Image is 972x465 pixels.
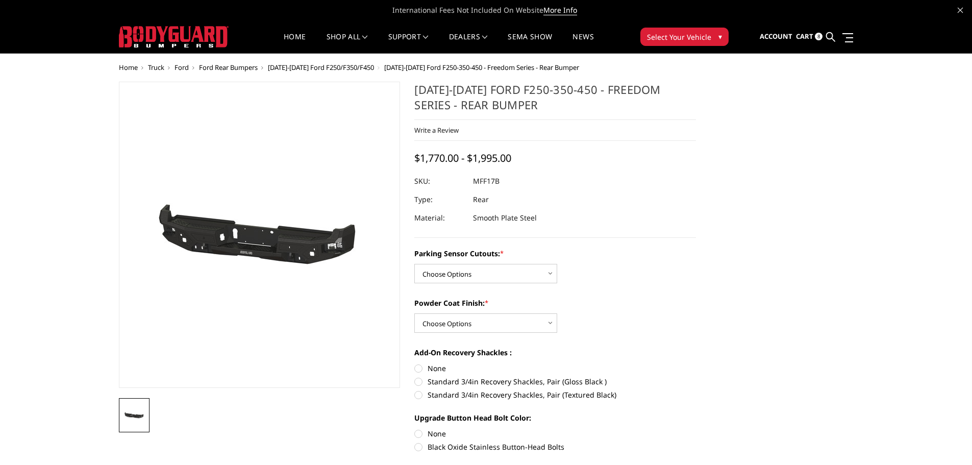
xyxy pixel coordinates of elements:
[414,389,696,400] label: Standard 3/4in Recovery Shackles, Pair (Textured Black)
[760,32,792,41] span: Account
[327,33,368,53] a: shop all
[414,209,465,227] dt: Material:
[414,248,696,259] label: Parking Sensor Cutouts:
[119,82,401,388] a: 2017-2022 Ford F250-350-450 - Freedom Series - Rear Bumper
[284,33,306,53] a: Home
[384,63,579,72] span: [DATE]-[DATE] Ford F250-350-450 - Freedom Series - Rear Bumper
[414,151,511,165] span: $1,770.00 - $1,995.00
[119,63,138,72] a: Home
[388,33,429,53] a: Support
[640,28,729,46] button: Select Your Vehicle
[199,63,258,72] a: Ford Rear Bumpers
[268,63,374,72] a: [DATE]-[DATE] Ford F250/F350/F450
[119,26,229,47] img: BODYGUARD BUMPERS
[508,33,552,53] a: SEMA Show
[473,190,489,209] dd: Rear
[647,32,711,42] span: Select Your Vehicle
[414,347,696,358] label: Add-On Recovery Shackles :
[414,190,465,209] dt: Type:
[414,428,696,439] label: None
[543,5,577,15] a: More Info
[718,31,722,42] span: ▾
[473,172,500,190] dd: MFF17B
[414,126,459,135] a: Write a Review
[414,82,696,120] h1: [DATE]-[DATE] Ford F250-350-450 - Freedom Series - Rear Bumper
[175,63,189,72] a: Ford
[414,442,696,452] label: Black Oxide Stainless Button-Head Bolts
[414,298,696,308] label: Powder Coat Finish:
[815,33,823,40] span: 8
[414,412,696,423] label: Upgrade Button Head Bolt Color:
[122,409,146,421] img: 2017-2022 Ford F250-350-450 - Freedom Series - Rear Bumper
[796,23,823,51] a: Cart 8
[414,376,696,387] label: Standard 3/4in Recovery Shackles, Pair (Gloss Black )
[414,172,465,190] dt: SKU:
[796,32,813,41] span: Cart
[572,33,593,53] a: News
[473,209,537,227] dd: Smooth Plate Steel
[449,33,488,53] a: Dealers
[760,23,792,51] a: Account
[148,63,164,72] a: Truck
[414,363,696,374] label: None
